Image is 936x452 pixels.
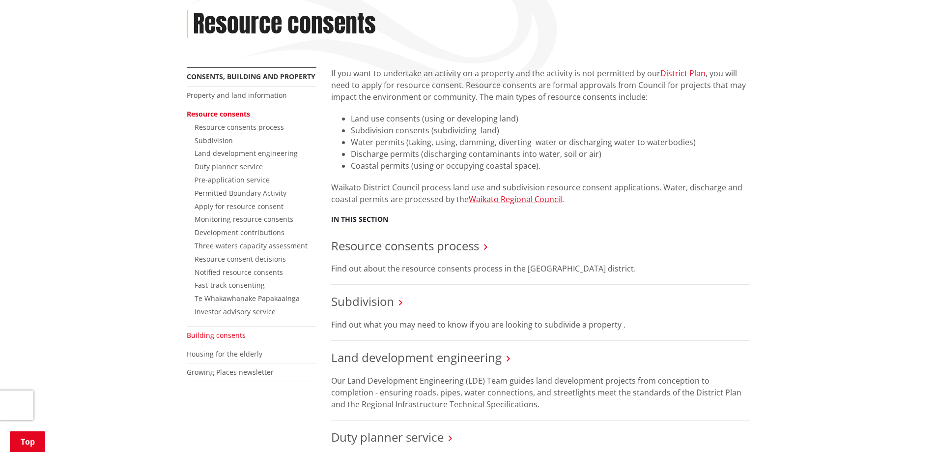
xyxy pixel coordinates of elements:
[331,429,444,445] a: Duty planner service
[195,228,284,237] a: Development contributions
[469,194,562,205] a: Waikato Regional Council
[187,90,287,100] a: Property and land information
[187,72,315,81] a: Consents, building and property
[195,254,286,264] a: Resource consent decisions
[195,149,298,158] a: Land development engineering
[351,113,750,124] li: Land use consents (using or developing land)​
[195,175,270,184] a: Pre-application service
[195,268,283,277] a: Notified resource consents
[331,375,750,410] p: Our Land Development Engineering (LDE) Team guides land development projects from conception to c...
[195,188,286,198] a: Permitted Boundary Activity
[331,319,750,331] p: Find out what you may need to know if you are looking to subdivide a property .
[351,148,750,160] li: Discharge permits (discharging contaminants into water, soil or air)​
[331,215,388,224] h5: In this section
[331,349,502,365] a: Land development engineering
[10,431,45,452] a: Top
[195,136,233,145] a: Subdivision
[195,214,293,224] a: Monitoring resource consents
[660,68,706,79] a: District Plan
[195,162,263,171] a: Duty planner service
[331,293,394,309] a: Subdivision
[193,10,376,38] h1: Resource consents
[187,331,246,340] a: Building consents
[331,67,750,103] p: If you want to undertake an activity on a property and the activity is not permitted by our , you...
[331,263,750,274] p: Find out about the resource consents process in the [GEOGRAPHIC_DATA] district.
[351,160,750,172] li: Coastal permits (using or occupying coastal space).​
[187,367,274,377] a: Growing Places newsletter
[891,411,926,446] iframe: Messenger Launcher
[195,122,284,132] a: Resource consents process
[195,202,284,211] a: Apply for resource consent
[195,294,300,303] a: Te Whakawhanake Papakaainga
[195,241,308,250] a: Three waters capacity assessment
[195,280,265,290] a: Fast-track consenting
[351,124,750,136] li: Subdivision consents (subdividing land)​
[351,136,750,148] li: Water permits (taking, using, damming, diverting water or discharging water to waterbodies)​
[331,238,479,254] a: Resource consents process
[331,181,750,205] p: Waikato District Council process land use and subdivision resource consent applications. Water, d...
[187,349,262,359] a: Housing for the elderly
[195,307,276,316] a: Investor advisory service
[187,109,250,119] a: Resource consents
